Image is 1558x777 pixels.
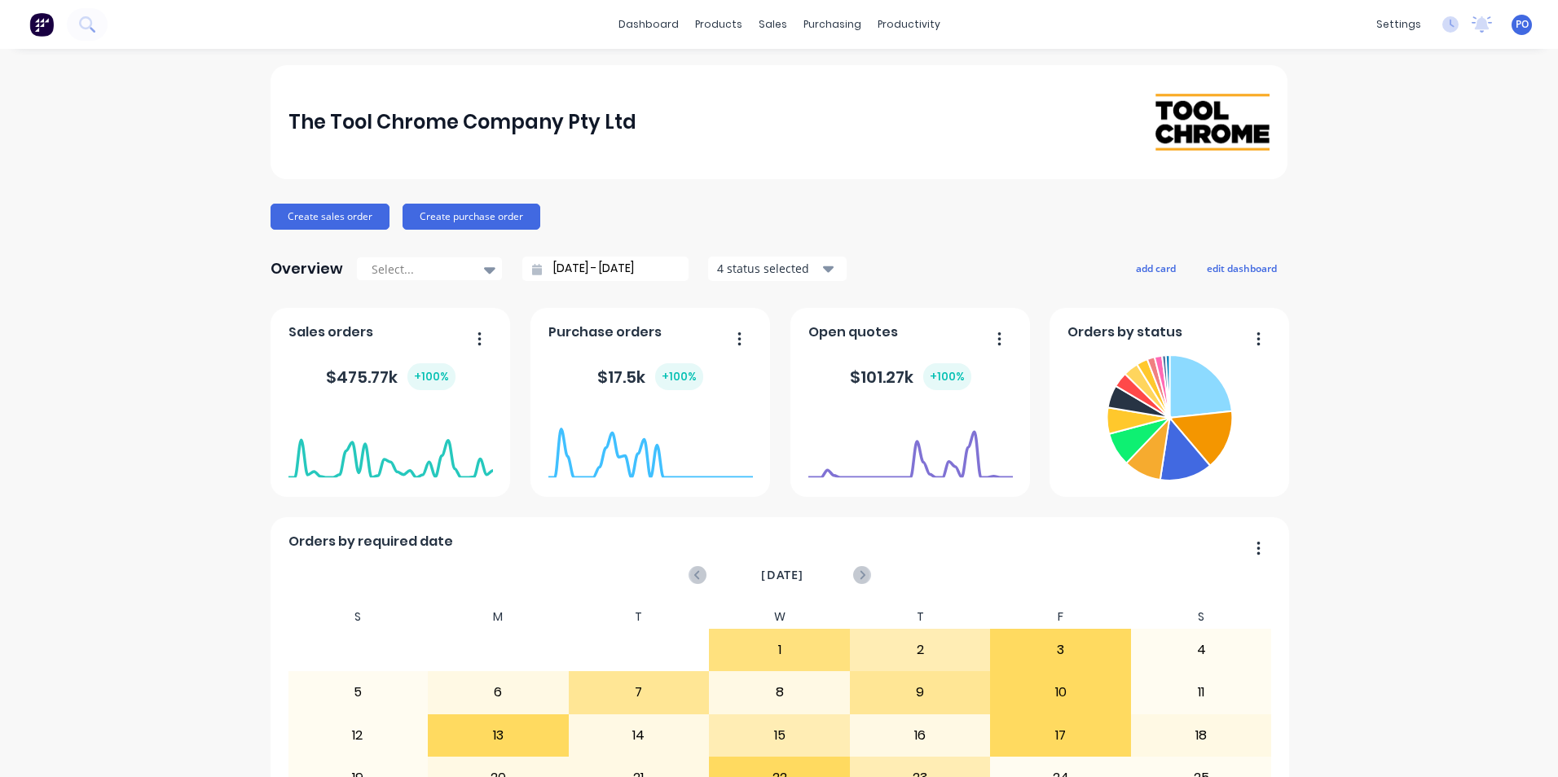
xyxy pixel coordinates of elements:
div: 1 [710,630,849,670]
div: 16 [851,715,990,756]
div: S [1131,605,1272,629]
div: sales [750,12,795,37]
button: add card [1125,257,1186,279]
div: + 100 % [923,363,971,390]
div: 4 [1132,630,1271,670]
div: 10 [991,672,1130,713]
div: 11 [1132,672,1271,713]
div: 4 status selected [717,260,820,277]
div: 5 [288,672,428,713]
div: 8 [710,672,849,713]
span: Orders by status [1067,323,1182,342]
button: Create purchase order [403,204,540,230]
div: Overview [271,252,343,285]
div: $ 17.5k [597,363,703,390]
div: 3 [991,630,1130,670]
div: products [687,12,750,37]
div: 15 [710,715,849,756]
span: [DATE] [761,566,803,584]
div: 18 [1132,715,1271,756]
div: The Tool Chrome Company Pty Ltd [288,106,636,138]
span: Sales orders [288,323,373,342]
div: purchasing [795,12,869,37]
span: PO [1516,17,1529,32]
div: M [428,605,569,629]
div: T [569,605,710,629]
div: 13 [429,715,568,756]
img: The Tool Chrome Company Pty Ltd [1155,94,1270,151]
div: 12 [288,715,428,756]
div: F [990,605,1131,629]
button: edit dashboard [1196,257,1287,279]
div: 14 [570,715,709,756]
div: settings [1368,12,1429,37]
span: Open quotes [808,323,898,342]
div: + 100 % [407,363,456,390]
img: Factory [29,12,54,37]
div: S [288,605,429,629]
div: productivity [869,12,948,37]
a: dashboard [610,12,687,37]
div: $ 101.27k [850,363,971,390]
button: 4 status selected [708,257,847,281]
div: 6 [429,672,568,713]
span: Orders by required date [288,532,453,551]
div: 2 [851,630,990,670]
div: 17 [991,715,1130,756]
div: $ 475.77k [326,363,456,390]
div: 7 [570,672,709,713]
div: 9 [851,672,990,713]
div: T [850,605,991,629]
button: Create sales order [271,204,389,230]
div: W [709,605,850,629]
div: + 100 % [655,363,703,390]
span: Purchase orders [548,323,662,342]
